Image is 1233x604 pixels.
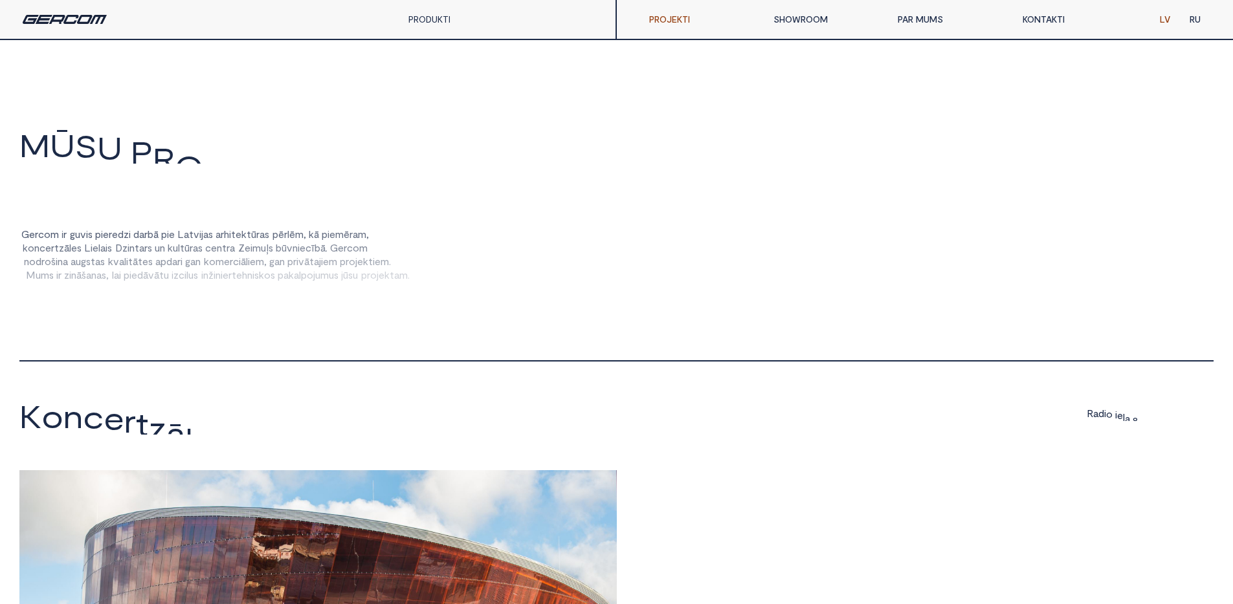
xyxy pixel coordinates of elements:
[373,255,375,267] span: i
[314,255,319,267] span: a
[100,242,106,253] span: a
[102,269,106,281] span: s
[129,242,135,253] span: n
[173,269,179,281] span: z
[115,242,122,253] span: D
[153,143,175,174] span: R
[118,228,124,240] span: d
[138,255,142,267] span: t
[280,255,285,267] span: n
[106,269,109,281] span: ,
[155,242,160,253] span: u
[296,255,298,267] span: i
[353,242,359,253] span: o
[269,255,274,267] span: g
[97,132,122,163] span: U
[38,228,44,240] span: c
[300,242,305,253] span: e
[82,269,86,281] span: š
[136,408,148,439] span: t
[305,431,322,462] span: s
[181,255,183,267] span: i
[19,129,50,160] span: M
[298,242,300,253] span: i
[108,255,113,267] span: k
[167,228,169,240] span: i
[287,255,293,267] span: p
[59,242,64,253] span: z
[24,255,29,267] span: n
[124,228,129,240] span: z
[320,160,328,191] span: I
[266,242,269,253] span: ļ
[242,431,250,462] span: i
[186,423,193,454] span: l
[86,228,88,240] span: i
[34,242,39,253] span: n
[173,242,178,253] span: u
[49,269,54,281] span: s
[350,228,353,240] span: r
[185,255,190,267] span: g
[45,242,51,253] span: e
[276,242,282,253] span: b
[381,255,389,267] span: m
[329,255,337,267] span: m
[1150,6,1180,32] a: LV
[331,431,355,462] span: D
[284,228,287,240] span: r
[194,228,199,240] span: v
[29,255,36,267] span: o
[69,242,71,253] span: l
[109,228,112,240] span: r
[223,160,243,191] span: E
[172,269,173,281] span: i
[76,255,81,267] span: u
[335,228,344,240] span: m
[69,269,71,281] span: i
[91,242,93,253] span: i
[86,255,91,267] span: s
[297,431,305,462] span: i
[124,255,126,267] span: l
[230,242,235,253] span: a
[247,228,251,240] span: t
[184,269,186,281] span: i
[159,269,164,281] span: t
[104,402,124,433] span: e
[401,431,413,462] span: t
[322,228,328,240] span: p
[148,412,166,443] span: z
[282,242,287,253] span: ū
[293,242,298,253] span: n
[175,151,203,182] span: O
[250,255,256,267] span: e
[250,242,252,253] span: i
[148,228,153,240] span: b
[888,6,1012,32] a: PAR MUMS
[211,242,217,253] span: e
[304,255,309,267] span: ā
[363,255,368,267] span: k
[77,242,82,253] span: s
[41,255,45,267] span: r
[153,228,159,240] span: ā
[100,255,105,267] span: s
[198,242,203,253] span: s
[326,242,328,253] span: .
[214,269,216,281] span: i
[278,431,297,462] span: a
[19,400,461,435] a: Koncertzāle Lielais Dzintars
[1180,6,1210,32] a: RU
[311,242,315,253] span: ī
[328,160,350,191] span: Z
[177,228,184,240] span: L
[350,160,370,191] span: L
[347,242,353,253] span: c
[50,129,75,160] span: Ū
[44,228,50,240] span: o
[208,269,214,281] span: ž
[227,242,230,253] span: r
[131,136,153,167] span: P
[179,269,184,281] span: c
